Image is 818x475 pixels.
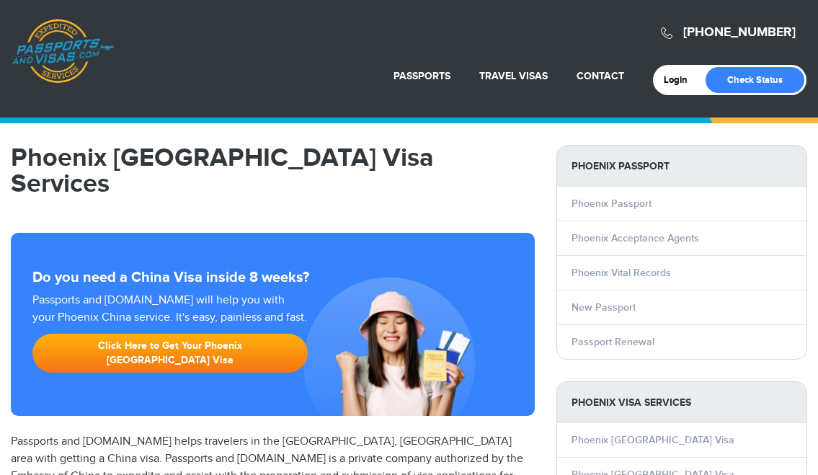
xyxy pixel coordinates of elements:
[32,334,308,373] a: Click Here to Get Your Phoenix [GEOGRAPHIC_DATA] Visa
[577,70,624,82] a: Contact
[557,382,806,423] strong: Phoenix Visa Services
[572,197,652,210] a: Phoenix Passport
[664,74,698,86] a: Login
[479,70,548,82] a: Travel Visas
[27,292,314,380] div: Passports and [DOMAIN_NAME] will help you with your Phoenix China service. It's easy, painless an...
[12,19,114,84] a: Passports & [DOMAIN_NAME]
[572,336,654,348] a: Passport Renewal
[572,434,734,446] a: Phoenix [GEOGRAPHIC_DATA] Visa
[706,67,804,93] a: Check Status
[572,267,671,279] a: Phoenix Vital Records
[557,146,806,187] strong: Phoenix Passport
[683,25,796,40] a: [PHONE_NUMBER]
[11,145,535,197] h1: Phoenix [GEOGRAPHIC_DATA] Visa Services
[394,70,450,82] a: Passports
[572,232,699,244] a: Phoenix Acceptance Agents
[32,269,513,286] strong: Do you need a China Visa inside 8 weeks?
[572,301,636,314] a: New Passport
